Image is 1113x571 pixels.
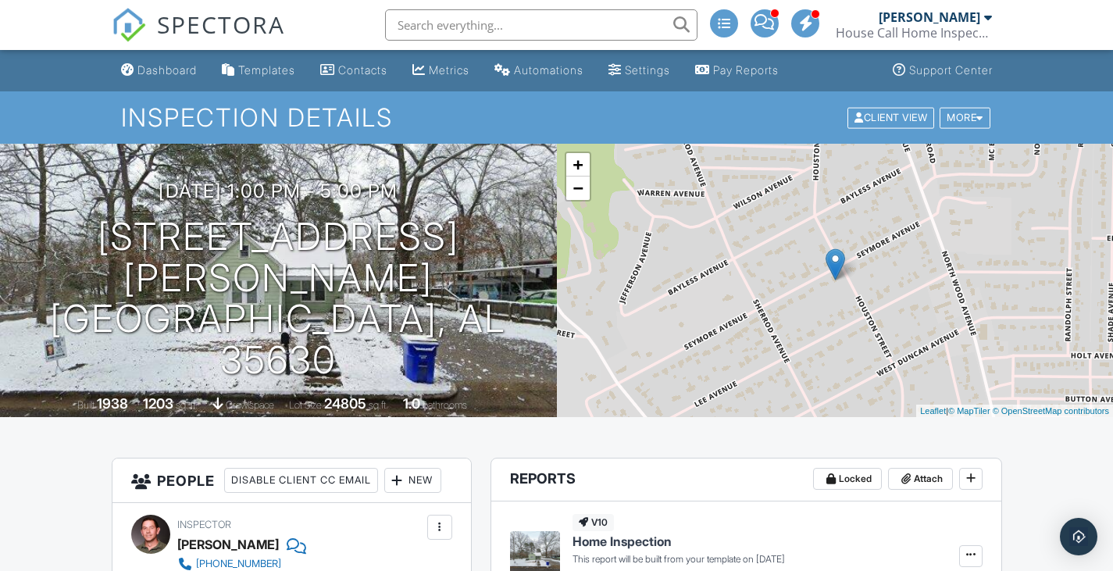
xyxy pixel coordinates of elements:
a: Zoom in [566,153,590,177]
div: Dashboard [137,63,197,77]
a: Metrics [406,56,476,85]
h1: Inspection Details [121,104,991,131]
input: Search everything... [385,9,697,41]
div: Templates [238,63,295,77]
div: More [940,107,990,128]
a: SPECTORA [112,21,285,54]
img: The Best Home Inspection Software - Spectora [112,8,146,42]
a: Pay Reports [689,56,785,85]
h3: [DATE] 1:00 pm - 5:00 pm [159,180,398,202]
div: 1938 [97,395,128,412]
span: Built [77,399,95,411]
div: [PERSON_NAME] [879,9,980,25]
a: Contacts [314,56,394,85]
div: Disable Client CC Email [224,468,378,493]
div: Pay Reports [713,63,779,77]
a: Zoom out [566,177,590,200]
h1: [STREET_ADDRESS][PERSON_NAME] [GEOGRAPHIC_DATA], AL 35630 [25,216,532,381]
span: sq.ft. [369,399,388,411]
span: sq. ft. [176,399,198,411]
div: | [916,405,1113,418]
div: [PERSON_NAME] [177,533,279,556]
div: Settings [625,63,670,77]
a: Client View [846,111,938,123]
a: Leaflet [920,406,946,416]
div: Metrics [429,63,469,77]
div: Automations [514,63,583,77]
div: Contacts [338,63,387,77]
a: © MapTiler [948,406,990,416]
div: New [384,468,441,493]
span: crawlspace [226,399,274,411]
div: Support Center [909,63,993,77]
span: bathrooms [423,399,467,411]
span: SPECTORA [157,8,285,41]
a: Automations (Advanced) [488,56,590,85]
div: 24805 [324,395,366,412]
a: Dashboard [115,56,203,85]
div: Client View [847,107,934,128]
a: Settings [602,56,676,85]
a: Templates [216,56,301,85]
span: Inspector [177,519,231,530]
div: 1203 [143,395,173,412]
div: Open Intercom Messenger [1060,518,1097,555]
div: 1.0 [403,395,420,412]
span: Lot Size [289,399,322,411]
div: House Call Home Inspection [836,25,992,41]
a: © OpenStreetMap contributors [993,406,1109,416]
a: Support Center [886,56,999,85]
div: [PHONE_NUMBER] [196,558,281,570]
h3: People [112,459,471,503]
